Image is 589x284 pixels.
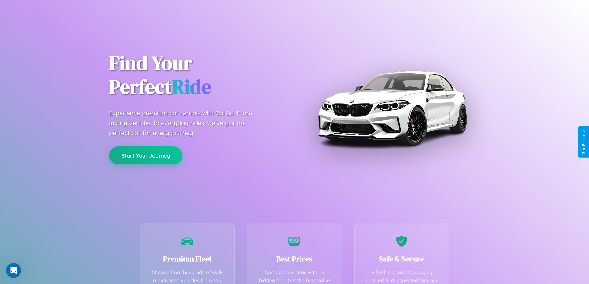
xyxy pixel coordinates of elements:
h3: Safe & Secure [364,254,440,264]
h3: Best Prices [257,254,332,264]
h1: Find Your Perfect [109,51,285,99]
img: Premium BMW car rental vehicle [315,31,469,185]
button: Start Your Journey [109,146,182,164]
span: Ride [172,73,211,100]
h3: Premium Fleet [150,254,225,264]
p: Experience premium car rentals with CarGo. From luxury vehicles to everyday rides, we've got the ... [109,108,264,138]
iframe: Intercom live chat [6,263,21,278]
div: Give Feedback [582,129,586,155]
